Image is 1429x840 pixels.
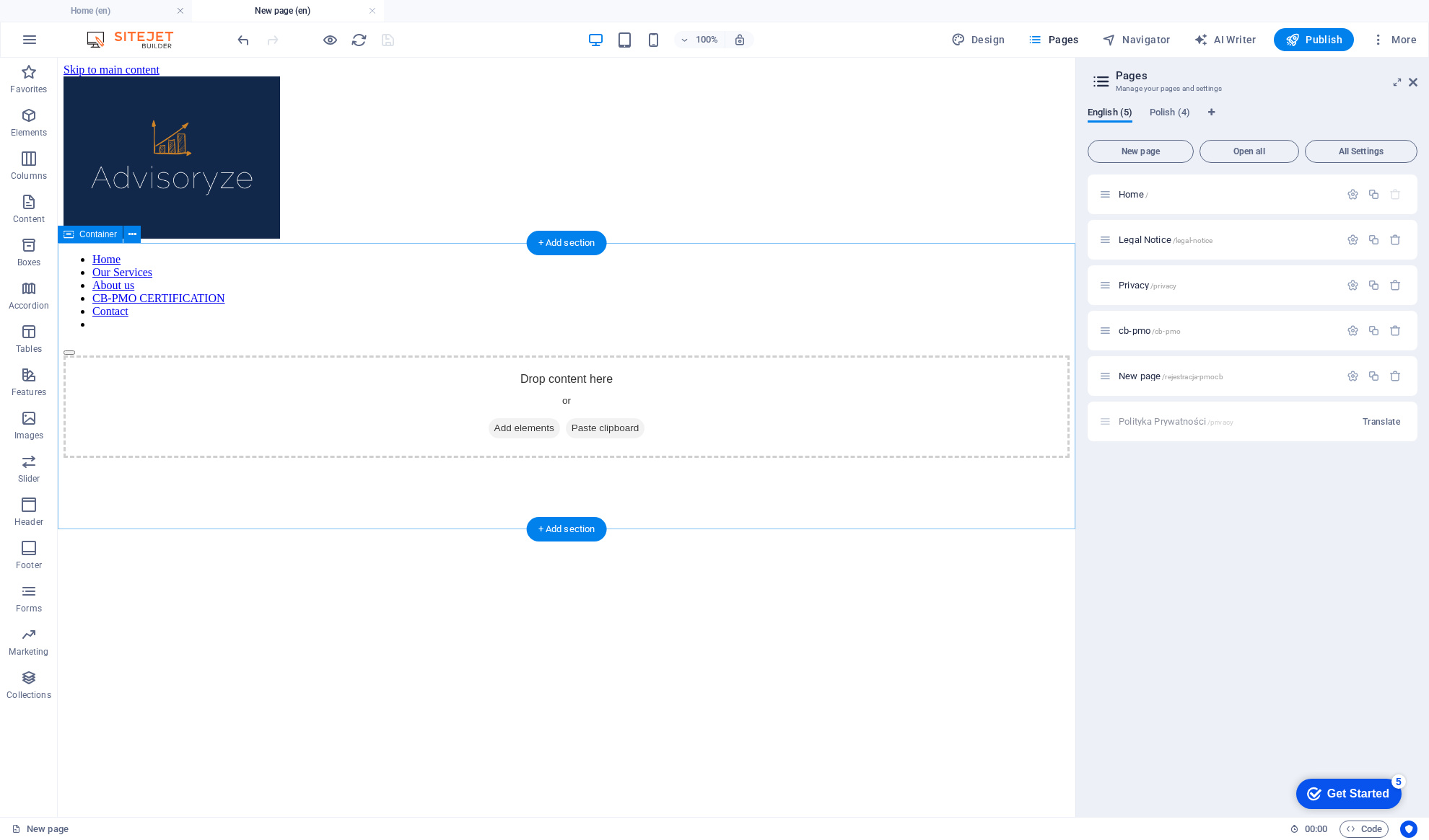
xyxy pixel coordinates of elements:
[14,516,43,528] p: Header
[79,230,117,239] span: Container
[1305,140,1417,163] button: All Settings
[17,257,41,268] p: Boxes
[11,127,48,138] p: Elements
[1102,32,1171,47] span: Navigator
[1315,823,1317,834] span: :
[1162,373,1223,381] span: /rejestracja-pmocb
[1119,189,1148,200] span: Home
[1368,324,1380,337] div: Duplicate
[350,31,367,48] button: reload
[1389,234,1402,246] div: Remove
[1347,234,1359,246] div: Settings
[1311,147,1411,156] span: All Settings
[12,7,117,37] div: Get Started 5 items remaining, 0% complete
[1152,327,1181,335] span: /cb-pmo
[1094,147,1187,156] span: New page
[1194,32,1257,47] span: AI Writer
[235,32,252,48] i: Undo: Change pages (Ctrl+Z)
[1347,370,1359,382] div: Settings
[508,361,587,381] span: Paste clipboard
[16,603,42,614] p: Forms
[13,213,45,225] p: Content
[1290,821,1328,838] h6: Session time
[431,361,502,381] span: Add elements
[1389,370,1402,382] div: Remove
[1119,280,1176,291] span: Privacy
[1400,821,1417,838] button: Usercentrics
[527,231,607,255] div: + Add section
[1114,326,1340,335] div: cb-pmo/cb-pmo
[1028,32,1078,47] span: Pages
[83,31,191,48] img: Editor Logo
[1368,234,1380,246] div: Duplicate
[18,473,40,485] p: Slider
[351,32,367,48] i: Reload page
[1116,69,1417,82] h2: Pages
[674,31,725,48] button: 100%
[6,689,51,701] p: Collections
[696,31,719,48] h6: 100%
[945,28,1011,51] div: Design (Ctrl+Alt+Y)
[1274,28,1354,51] button: Publish
[1368,188,1380,200] div: Duplicate
[9,646,48,658] p: Marketing
[951,32,1005,47] span: Design
[945,28,1011,51] button: Design
[1347,279,1359,291] div: Settings
[1206,147,1293,156] span: Open all
[1365,28,1423,51] button: More
[1114,190,1340,199] div: Home/
[1389,324,1402,337] div: Remove
[12,821,69,838] a: Click to cancel selection. Double-click to open Pages
[321,31,338,48] button: Click here to leave preview mode and continue editing
[43,16,105,29] div: Get Started
[1199,140,1299,163] button: Open all
[1096,28,1176,51] button: Navigator
[1389,188,1402,200] div: The startpage cannot be deleted
[1346,821,1382,838] span: Code
[527,517,607,541] div: + Add section
[1088,104,1132,124] span: English (5)
[1285,32,1342,47] span: Publish
[1368,370,1380,382] div: Duplicate
[1114,371,1340,381] div: New page/rejestracja-pmocb
[1088,107,1417,134] div: Language Tabs
[1340,821,1389,838] button: Code
[1150,282,1176,290] span: /privacy
[14,430,44,441] p: Images
[6,6,102,18] a: Skip to main content
[235,31,252,48] button: undo
[1173,236,1213,244] span: /legal-notice
[733,33,746,46] i: On resize automatically adjust zoom level to fit chosen device.
[1116,82,1389,95] h3: Manage your pages and settings
[6,298,1012,400] div: Drop content here
[1305,821,1327,838] span: 00 00
[1119,234,1212,245] span: Legal Notice
[1347,188,1359,200] div: Settings
[192,3,384,19] h4: New page (en)
[1368,279,1380,291] div: Duplicate
[1119,325,1181,336] span: cb-pmo
[1357,410,1406,433] button: Translate
[1114,235,1340,244] div: Legal Notice/legal-notice
[1150,104,1190,124] span: Polish (4)
[1363,416,1400,428] span: Translate
[1347,324,1359,337] div: Settings
[1022,28,1084,51] button: Pages
[1088,140,1194,163] button: New page
[1145,191,1148,199] span: /
[107,3,121,17] div: 5
[1114,280,1340,290] div: Privacy/privacy
[16,560,42,571] p: Footer
[9,300,49,311] p: Accordion
[1389,279,1402,291] div: Remove
[11,170,47,182] p: Columns
[10,84,47,95] p: Favorites
[1119,371,1223,381] span: New page
[16,343,42,355] p: Tables
[1188,28,1262,51] button: AI Writer
[12,386,46,398] p: Features
[1371,32,1417,47] span: More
